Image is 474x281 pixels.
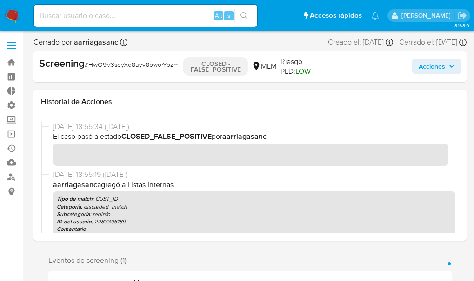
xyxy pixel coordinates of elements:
[412,59,461,74] button: Acciones
[215,11,222,20] span: Alt
[39,56,85,71] b: Screening
[328,37,393,47] div: Creado el: [DATE]
[295,66,311,77] span: LOW
[399,37,467,47] div: Cerrado el: [DATE]
[34,10,257,22] input: Buscar usuario o caso...
[234,9,254,22] button: search-icon
[85,60,179,69] span: # HwO9V3sqyXe8uyv8bworYpzm
[280,57,320,77] span: Riesgo PLD:
[457,11,467,20] a: Salir
[183,57,248,76] p: CLOSED - FALSE_POSITIVE
[33,37,118,47] span: Cerrado por
[419,59,445,74] span: Acciones
[395,37,397,47] span: -
[310,11,362,20] span: Accesos rápidos
[371,12,379,20] a: Notificaciones
[401,11,454,20] p: nicolas.tyrkiel@mercadolibre.com
[72,37,118,47] b: aarriagasanc
[252,61,277,72] div: MLM
[227,11,230,20] span: s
